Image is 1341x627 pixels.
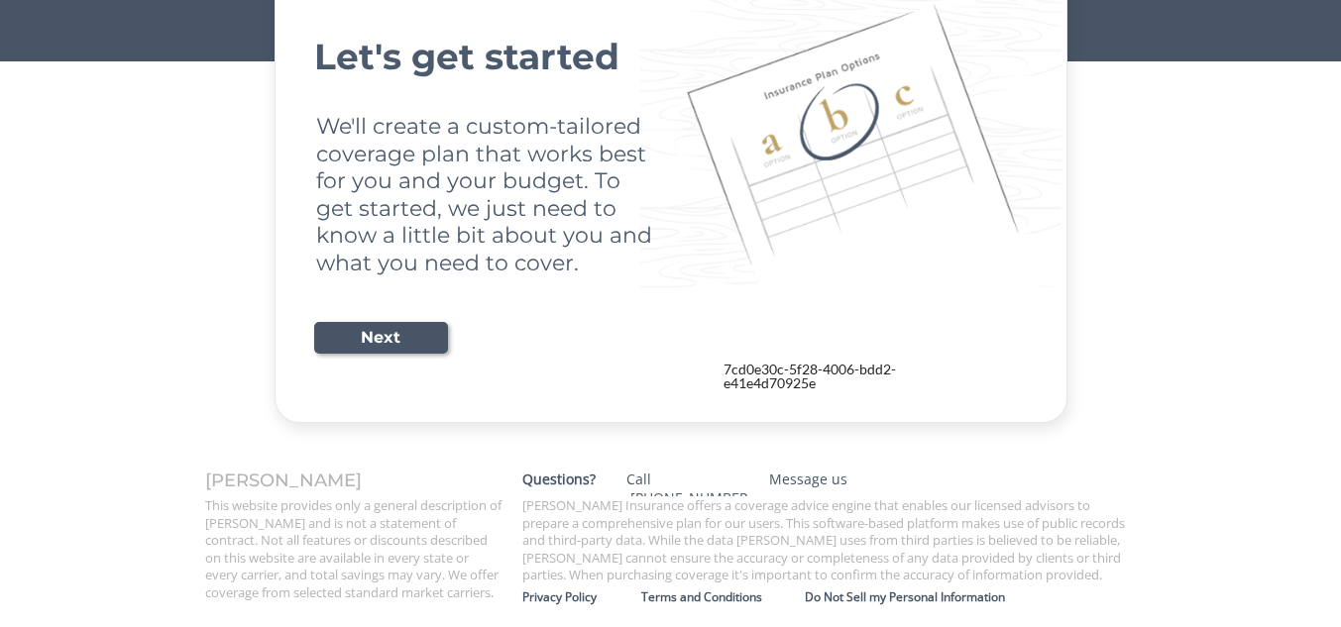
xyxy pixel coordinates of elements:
div: We'll create a custom-tailored coverage plan that works best for you and your budget. To get star... [316,113,656,276]
button: Next [314,322,448,354]
a: Terms and Conditions [641,589,805,607]
div: Call [PHONE_NUMBER] [626,470,749,527]
div: [PERSON_NAME] [205,471,503,489]
div: Terms and Conditions [641,589,805,605]
a: Do Not Sell my Personal Information [805,589,1147,607]
a: Message us [759,470,902,496]
a: Call [PHONE_NUMBER] [616,470,759,496]
div: Let's get started [314,39,1028,74]
div: [PERSON_NAME] Insurance offers a coverage advice engine that enables our licensed advisors to pre... [522,497,1137,584]
div: Privacy Policy [522,589,641,605]
div: This website provides only a general description of [PERSON_NAME] and is not a statement of contr... [205,497,503,601]
div: Message us [769,470,892,489]
div: Questions? [522,470,606,489]
div: 7cd0e30c-5f28-4006-bdd2-e41e4d70925e [724,363,922,390]
a: Privacy Policy [522,589,641,607]
div: Do Not Sell my Personal Information [805,589,1147,605]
